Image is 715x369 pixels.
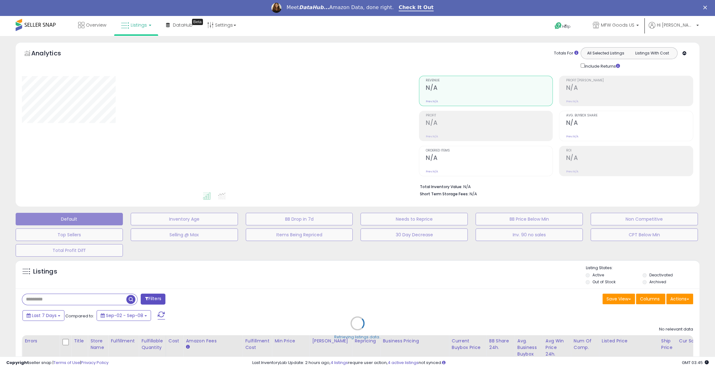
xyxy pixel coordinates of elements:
button: All Selected Listings [582,49,629,57]
button: Non Competitive [591,213,698,225]
div: Totals For [554,50,578,56]
h2: N/A [426,119,553,128]
button: Items Being Repriced [246,228,353,241]
small: Prev: N/A [426,100,438,103]
button: Total Profit Diff [16,244,123,257]
a: Listings [116,16,156,34]
a: DataHub [161,16,197,34]
small: Prev: N/A [566,135,578,138]
a: Hi [PERSON_NAME] [649,22,699,36]
span: Hi [PERSON_NAME] [657,22,694,28]
li: N/A [420,182,688,190]
button: Listings With Cost [629,49,675,57]
i: Get Help [554,22,562,30]
div: Include Returns [576,62,627,69]
span: MFW Goods US [601,22,634,28]
button: Inv. 90 no sales [476,228,583,241]
span: Listings [131,22,147,28]
span: DataHub [173,22,193,28]
h2: N/A [566,154,693,163]
h2: N/A [426,84,553,93]
h2: N/A [566,119,693,128]
button: BB Price Below Min [476,213,583,225]
div: Close [703,6,709,9]
h2: N/A [426,154,553,163]
i: DataHub... [299,4,329,10]
h2: N/A [566,84,693,93]
span: Profit [PERSON_NAME] [566,79,693,82]
span: ROI [566,149,693,152]
button: Default [16,213,123,225]
button: CPT Below Min [591,228,698,241]
span: Profit [426,114,553,117]
button: Inventory Age [131,213,238,225]
span: Revenue [426,79,553,82]
div: seller snap | | [6,360,108,366]
small: Prev: N/A [566,170,578,173]
button: 30 Day Decrease [360,228,468,241]
div: Meet Amazon Data, done right. [286,4,394,11]
b: Total Inventory Value: [420,184,462,189]
button: BB Drop in 7d [246,213,353,225]
b: Short Term Storage Fees: [420,191,469,197]
div: Tooltip anchor [192,19,203,25]
a: Help [550,17,583,36]
span: Overview [86,22,106,28]
span: Ordered Items [426,149,553,152]
button: Top Sellers [16,228,123,241]
button: Selling @ Max [131,228,238,241]
span: N/A [470,191,477,197]
strong: Copyright [6,360,29,366]
a: MFW Goods US [588,16,643,36]
small: Prev: N/A [426,135,438,138]
a: Overview [73,16,111,34]
small: Prev: N/A [566,100,578,103]
span: Avg. Buybox Share [566,114,693,117]
a: Settings [203,16,241,34]
div: Retrieving listings data.. [334,334,381,340]
span: Help [562,24,571,29]
h5: Analytics [31,49,73,59]
img: Profile image for Georgie [271,3,281,13]
a: Check It Out [399,4,434,11]
small: Prev: N/A [426,170,438,173]
button: Needs to Reprice [360,213,468,225]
